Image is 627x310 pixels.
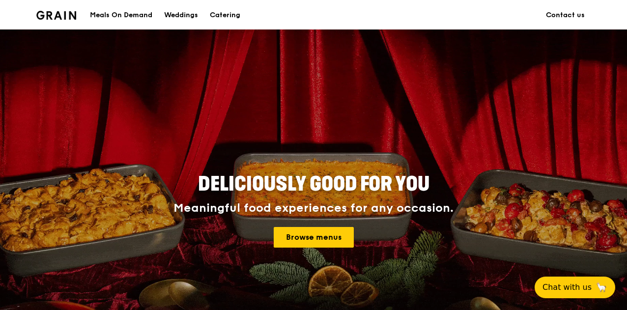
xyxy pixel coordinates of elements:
[540,0,591,30] a: Contact us
[36,11,76,20] img: Grain
[198,172,429,196] span: Deliciously good for you
[137,201,490,215] div: Meaningful food experiences for any occasion.
[164,0,198,30] div: Weddings
[535,277,615,298] button: Chat with us🦙
[542,282,592,293] span: Chat with us
[90,0,152,30] div: Meals On Demand
[204,0,246,30] a: Catering
[210,0,240,30] div: Catering
[596,282,607,293] span: 🦙
[158,0,204,30] a: Weddings
[274,227,354,248] a: Browse menus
